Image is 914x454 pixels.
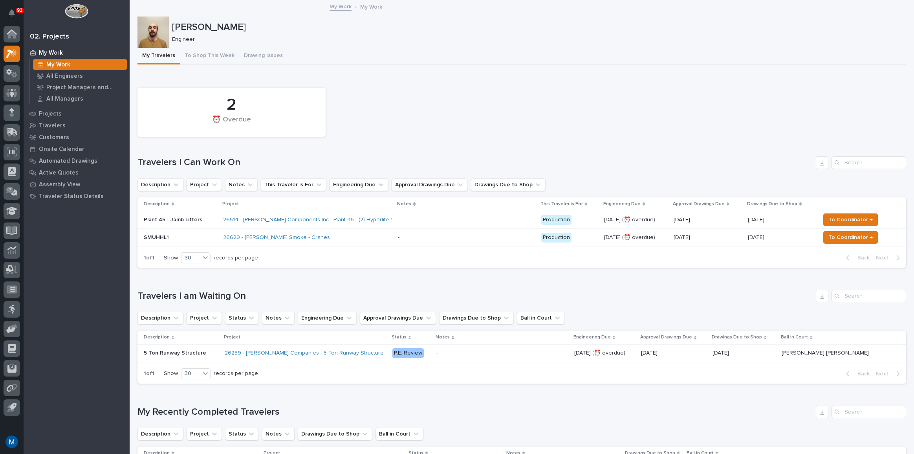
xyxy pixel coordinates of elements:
[39,110,62,118] p: Projects
[144,217,217,223] p: Plant 45 - Jamb Lifters
[137,248,161,268] p: 1 of 1
[828,215,873,224] span: To Coordinator →
[832,156,906,169] div: Search
[137,178,183,191] button: Description
[187,312,222,324] button: Project
[225,312,259,324] button: Status
[24,190,130,202] a: Traveler Status Details
[604,217,667,223] p: [DATE] (⏰ overdue)
[17,7,22,13] p: 91
[181,254,200,262] div: 30
[46,61,70,68] p: My Work
[674,234,742,241] p: [DATE]
[876,254,893,261] span: Next
[24,47,130,59] a: My Work
[641,350,706,357] p: [DATE]
[713,348,731,357] p: [DATE]
[781,333,808,342] p: Ball in Court
[24,167,130,178] a: Active Quotes
[840,254,873,261] button: Back
[223,217,466,223] a: 26514 - [PERSON_NAME] Components Inc - Plant 45 - (2) Hyperlite ¼ ton bridge cranes; 24’ x 60’
[151,116,312,132] div: ⏰ Overdue
[823,213,878,226] button: To Coordinator →
[604,234,667,241] p: [DATE] (⏰ overdue)
[39,50,63,57] p: My Work
[30,82,130,93] a: Project Managers and Engineers
[748,233,766,241] p: [DATE]
[39,122,66,129] p: Travelers
[24,131,130,143] a: Customers
[39,181,80,188] p: Assembly View
[876,370,893,377] span: Next
[360,2,382,11] p: My Work
[840,370,873,377] button: Back
[144,333,170,342] p: Description
[222,200,239,208] p: Project
[214,370,258,377] p: records per page
[164,370,178,377] p: Show
[540,200,583,208] p: This Traveler is For
[137,344,906,362] tr: 5 Ton Runway Structure5 Ton Runway Structure 26239 - [PERSON_NAME] Companies - 5 Ton Runway Struc...
[180,48,239,64] button: To Shop This Week
[225,428,259,440] button: Status
[239,48,288,64] button: Drawing Issues
[397,200,411,208] p: Notes
[39,146,84,153] p: Onsite Calendar
[853,254,870,261] span: Back
[24,178,130,190] a: Assembly View
[187,178,222,191] button: Project
[24,108,130,119] a: Projects
[517,312,565,324] button: Ball in Court
[144,348,208,357] p: 5 Ton Runway Structure
[187,428,222,440] button: Project
[261,178,326,191] button: This Traveler is For
[172,22,903,33] p: [PERSON_NAME]
[224,333,240,342] p: Project
[747,200,797,208] p: Drawings Due to Shop
[573,333,611,342] p: Engineering Due
[137,406,813,418] h1: My Recently Completed Travelers
[436,350,438,357] div: -
[137,364,161,383] p: 1 of 1
[640,333,692,342] p: Approval Drawings Due
[46,84,124,91] p: Project Managers and Engineers
[674,217,742,223] p: [DATE]
[873,254,906,261] button: Next
[225,350,384,357] a: 26239 - [PERSON_NAME] Companies - 5 Ton Runway Structure
[144,234,217,241] p: SMUHHL1
[541,215,571,225] div: Production
[375,428,423,440] button: Ball in Court
[137,290,813,302] h1: Travelers I am Waiting On
[782,348,870,357] p: [PERSON_NAME] [PERSON_NAME]
[4,5,20,21] button: Notifications
[137,312,183,324] button: Description
[832,406,906,418] input: Search
[298,312,357,324] button: Engineering Due
[137,229,906,246] tr: SMUHHL126629 - [PERSON_NAME] Smoke - Cranes - Production[DATE] (⏰ overdue)[DATE][DATE][DATE] To C...
[262,312,295,324] button: Notes
[828,233,873,242] span: To Coordinator →
[436,333,450,342] p: Notes
[603,200,641,208] p: Engineering Due
[832,290,906,302] input: Search
[330,178,388,191] button: Engineering Due
[46,96,83,103] p: All Managers
[137,48,180,64] button: My Travelers
[24,119,130,131] a: Travelers
[873,370,906,377] button: Next
[262,428,295,440] button: Notes
[39,158,97,165] p: Automated Drawings
[853,370,870,377] span: Back
[392,333,407,342] p: Status
[30,93,130,104] a: All Managers
[392,348,424,358] div: P.E. Review
[673,200,725,208] p: Approval Drawings Due
[24,155,130,167] a: Automated Drawings
[46,73,83,80] p: All Engineers
[398,217,399,223] div: -
[181,369,200,378] div: 30
[164,255,178,261] p: Show
[30,70,130,81] a: All Engineers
